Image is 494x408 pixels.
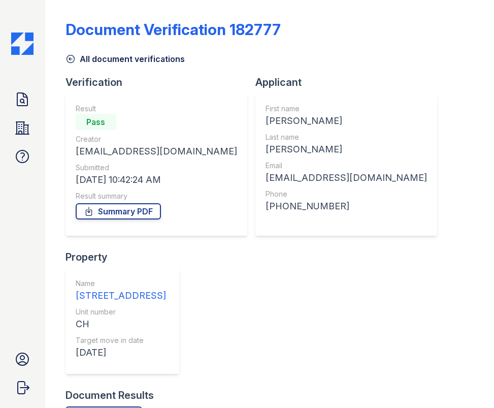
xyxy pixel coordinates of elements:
iframe: chat widget [451,367,484,398]
div: Phone [266,189,427,199]
div: Pass [76,114,116,130]
div: Property [65,250,187,264]
div: First name [266,104,427,114]
div: [EMAIL_ADDRESS][DOMAIN_NAME] [76,144,237,159]
div: Creator [76,134,237,144]
div: [DATE] 10:42:24 AM [76,173,237,187]
div: [PERSON_NAME] [266,114,427,128]
div: Result [76,104,237,114]
div: [PERSON_NAME] [266,142,427,156]
div: Applicant [255,75,445,89]
img: CE_Icon_Blue-c292c112584629df590d857e76928e9f676e5b41ef8f769ba2f05ee15b207248.png [11,33,34,55]
div: CH [76,317,166,331]
div: Last name [266,132,427,142]
div: Email [266,161,427,171]
div: Unit number [76,307,166,317]
div: [EMAIL_ADDRESS][DOMAIN_NAME] [266,171,427,185]
a: Summary PDF [76,203,161,219]
div: Target move in date [76,335,166,346]
div: Verification [65,75,255,89]
div: [STREET_ADDRESS] [76,289,166,303]
div: [PHONE_NUMBER] [266,199,427,213]
div: Document Results [65,388,154,402]
a: All document verifications [65,53,185,65]
div: Name [76,278,166,289]
div: Document Verification 182777 [65,20,281,39]
div: Submitted [76,163,237,173]
div: [DATE] [76,346,166,360]
a: Name [STREET_ADDRESS] [76,278,166,303]
div: Result summary [76,191,237,201]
